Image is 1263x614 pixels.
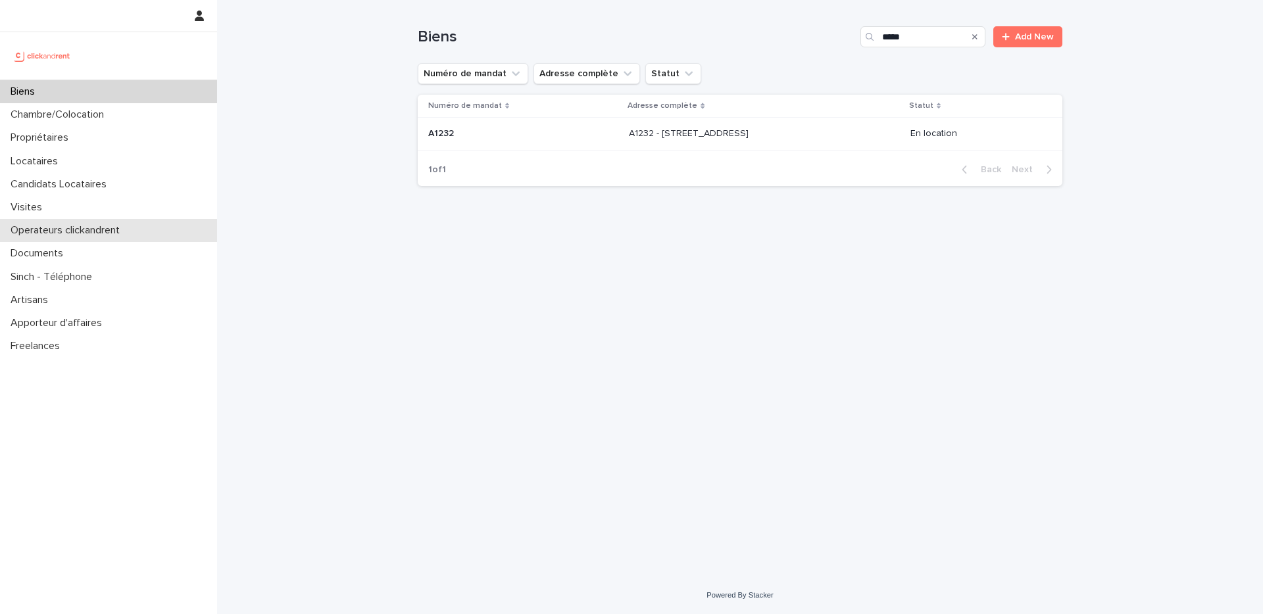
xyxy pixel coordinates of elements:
span: Add New [1015,32,1054,41]
img: UCB0brd3T0yccxBKYDjQ [11,43,74,69]
p: Freelances [5,340,70,352]
p: A1232 - [STREET_ADDRESS] [629,126,751,139]
button: Adresse complète [533,63,640,84]
p: Numéro de mandat [428,99,502,113]
p: A1232 [428,126,457,139]
a: Powered By Stacker [706,591,773,599]
p: Biens [5,85,45,98]
input: Search [860,26,985,47]
span: Next [1012,165,1041,174]
p: Locataires [5,155,68,168]
p: 1 of 1 [418,154,457,186]
p: En location [910,128,1041,139]
p: Operateurs clickandrent [5,224,130,237]
button: Statut [645,63,701,84]
p: Propriétaires [5,131,79,144]
button: Back [951,164,1006,176]
span: Back [973,165,1001,174]
button: Numéro de mandat [418,63,528,84]
a: Add New [993,26,1062,47]
p: Visites [5,201,53,214]
p: Adresse complète [628,99,697,113]
button: Next [1006,164,1062,176]
p: Apporteur d'affaires [5,317,112,329]
p: Documents [5,247,74,260]
p: Chambre/Colocation [5,108,114,121]
p: Sinch - Téléphone [5,271,103,283]
p: Artisans [5,294,59,306]
tr: A1232A1232 A1232 - [STREET_ADDRESS]A1232 - [STREET_ADDRESS] En location [418,118,1062,151]
h1: Biens [418,28,855,47]
p: Candidats Locataires [5,178,117,191]
p: Statut [909,99,933,113]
